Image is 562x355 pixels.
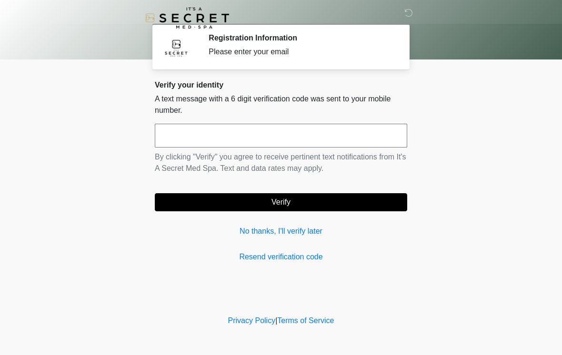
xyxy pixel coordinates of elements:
div: Please enter your email [209,46,393,58]
a: Resend verification code [155,251,407,263]
a: No thanks, I'll verify later [155,226,407,237]
a: Terms of Service [277,316,334,325]
p: A text message with a 6 digit verification code was sent to your mobile number. [155,93,407,116]
h2: Registration Information [209,33,393,42]
p: By clicking "Verify" you agree to receive pertinent text notifications from It's A Secret Med Spa... [155,151,407,174]
button: Verify [155,193,407,211]
a: Privacy Policy [228,316,276,325]
img: Agent Avatar [162,33,191,62]
a: | [275,316,277,325]
h2: Verify your identity [155,80,407,89]
img: It's A Secret Med Spa Logo [145,7,229,29]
